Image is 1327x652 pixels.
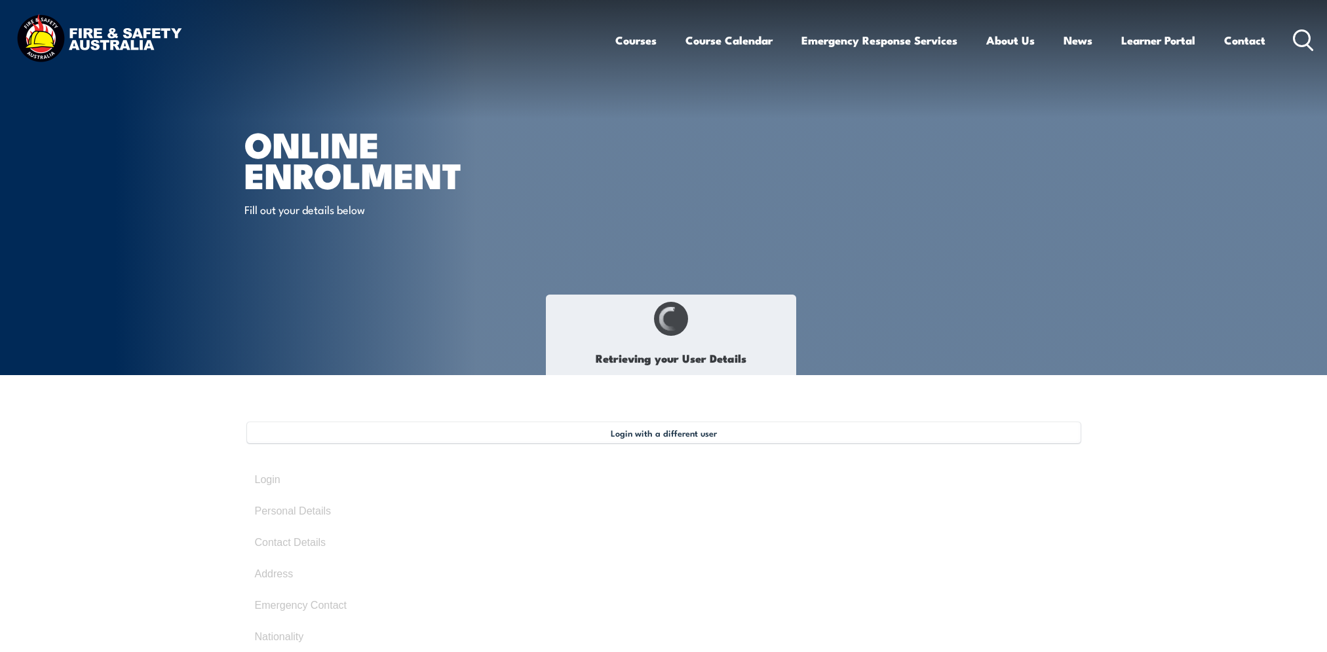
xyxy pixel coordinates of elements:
[611,427,717,438] span: Login with a different user
[1224,23,1265,58] a: Contact
[685,23,773,58] a: Course Calendar
[801,23,957,58] a: Emergency Response Services
[553,343,789,374] h1: Retrieving your User Details
[244,128,568,189] h1: Online Enrolment
[1064,23,1092,58] a: News
[615,23,657,58] a: Courses
[1121,23,1195,58] a: Learner Portal
[244,202,484,217] p: Fill out your details below
[986,23,1035,58] a: About Us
